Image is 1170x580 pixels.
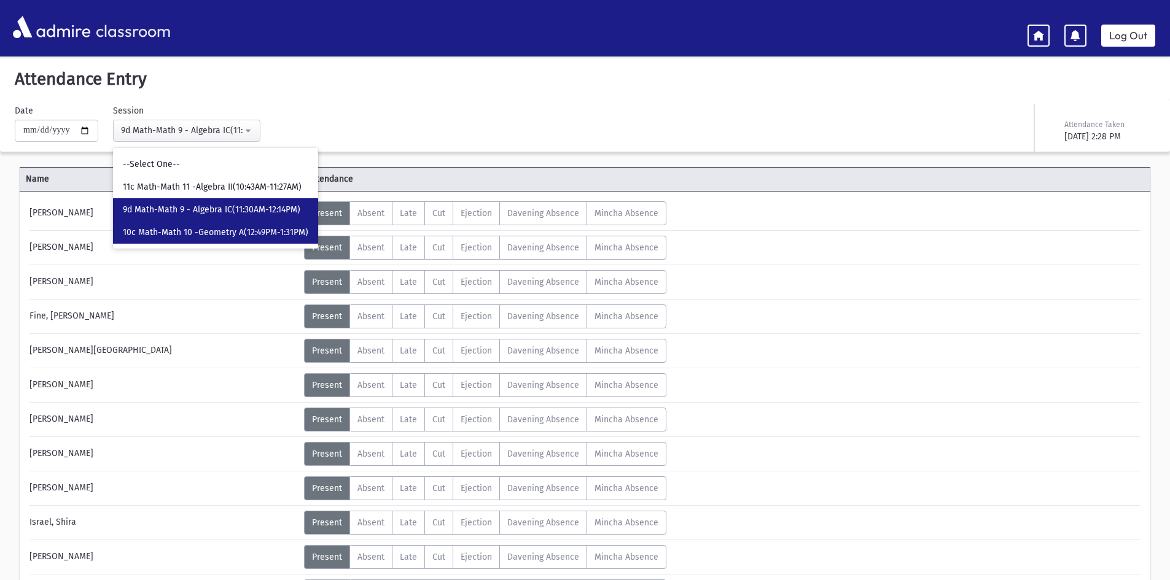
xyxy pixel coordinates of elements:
[595,277,658,287] span: Mincha Absence
[23,304,304,328] div: Fine, [PERSON_NAME]
[400,311,417,322] span: Late
[507,483,579,493] span: Davening Absence
[595,380,658,390] span: Mincha Absence
[461,346,492,356] span: Ejection
[312,414,342,425] span: Present
[23,511,304,535] div: Israel, Shira
[357,346,384,356] span: Absent
[432,483,445,493] span: Cut
[312,483,342,493] span: Present
[432,449,445,459] span: Cut
[113,120,260,142] button: 9d Math-Math 9 - Algebra IC(11:30AM-12:14PM)
[400,208,417,218] span: Late
[357,517,384,528] span: Absent
[461,414,492,425] span: Ejection
[432,277,445,287] span: Cut
[113,104,144,117] label: Session
[304,304,666,328] div: AttTypes
[121,124,243,137] div: 9d Math-Math 9 - Algebra IC(11:30AM-12:14PM)
[400,449,417,459] span: Late
[432,311,445,322] span: Cut
[432,208,445,218] span: Cut
[357,449,384,459] span: Absent
[304,236,666,260] div: AttTypes
[595,449,658,459] span: Mincha Absence
[507,346,579,356] span: Davening Absence
[304,545,666,569] div: AttTypes
[461,449,492,459] span: Ejection
[304,511,666,535] div: AttTypes
[461,552,492,562] span: Ejection
[595,242,658,253] span: Mincha Absence
[23,373,304,397] div: [PERSON_NAME]
[400,242,417,253] span: Late
[357,311,384,322] span: Absent
[312,277,342,287] span: Present
[304,339,666,363] div: AttTypes
[507,277,579,287] span: Davening Absence
[357,552,384,562] span: Absent
[304,476,666,500] div: AttTypes
[357,414,384,425] span: Absent
[10,13,93,41] img: AdmirePro
[302,172,585,185] span: Attendance
[23,408,304,431] div: [PERSON_NAME]
[595,208,658,218] span: Mincha Absence
[507,517,579,528] span: Davening Absence
[304,442,666,466] div: AttTypes
[400,277,417,287] span: Late
[432,346,445,356] span: Cut
[304,408,666,431] div: AttTypes
[23,339,304,363] div: [PERSON_NAME][GEOGRAPHIC_DATA]
[461,483,492,493] span: Ejection
[304,201,666,225] div: AttTypes
[312,346,342,356] span: Present
[432,414,445,425] span: Cut
[595,483,658,493] span: Mincha Absence
[400,552,417,562] span: Late
[461,242,492,253] span: Ejection
[123,204,300,216] span: 9d Math-Math 9 - Algebra IC(11:30AM-12:14PM)
[23,545,304,569] div: [PERSON_NAME]
[15,104,33,117] label: Date
[23,236,304,260] div: [PERSON_NAME]
[304,270,666,294] div: AttTypes
[432,380,445,390] span: Cut
[123,158,180,171] span: --Select One--
[23,476,304,500] div: [PERSON_NAME]
[23,201,304,225] div: [PERSON_NAME]
[357,483,384,493] span: Absent
[461,208,492,218] span: Ejection
[507,449,579,459] span: Davening Absence
[507,311,579,322] span: Davening Absence
[23,270,304,294] div: [PERSON_NAME]
[1101,25,1155,47] a: Log Out
[312,242,342,253] span: Present
[400,414,417,425] span: Late
[461,277,492,287] span: Ejection
[357,208,384,218] span: Absent
[507,414,579,425] span: Davening Absence
[595,346,658,356] span: Mincha Absence
[507,208,579,218] span: Davening Absence
[400,517,417,528] span: Late
[400,483,417,493] span: Late
[432,242,445,253] span: Cut
[595,311,658,322] span: Mincha Absence
[461,311,492,322] span: Ejection
[461,517,492,528] span: Ejection
[10,69,1160,90] h5: Attendance Entry
[312,449,342,459] span: Present
[595,517,658,528] span: Mincha Absence
[23,442,304,466] div: [PERSON_NAME]
[304,373,666,397] div: AttTypes
[312,552,342,562] span: Present
[357,242,384,253] span: Absent
[400,346,417,356] span: Late
[595,414,658,425] span: Mincha Absence
[461,380,492,390] span: Ejection
[357,380,384,390] span: Absent
[312,517,342,528] span: Present
[20,172,302,185] span: Name
[507,380,579,390] span: Davening Absence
